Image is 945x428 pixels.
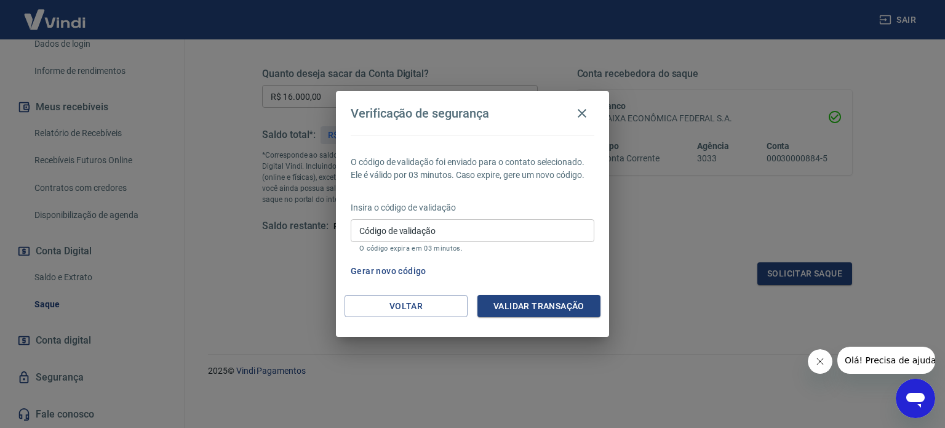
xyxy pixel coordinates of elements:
[345,295,468,318] button: Voltar
[351,106,489,121] h4: Verificação de segurança
[7,9,103,18] span: Olá! Precisa de ajuda?
[477,295,600,318] button: Validar transação
[351,156,594,182] p: O código de validação foi enviado para o contato selecionado. Ele é válido por 03 minutos. Caso e...
[359,244,586,252] p: O código expira em 03 minutos.
[837,347,935,374] iframe: Mensagem da empresa
[808,349,832,374] iframe: Fechar mensagem
[351,201,594,214] p: Insira o código de validação
[896,379,935,418] iframe: Botão para abrir a janela de mensagens
[346,260,431,283] button: Gerar novo código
